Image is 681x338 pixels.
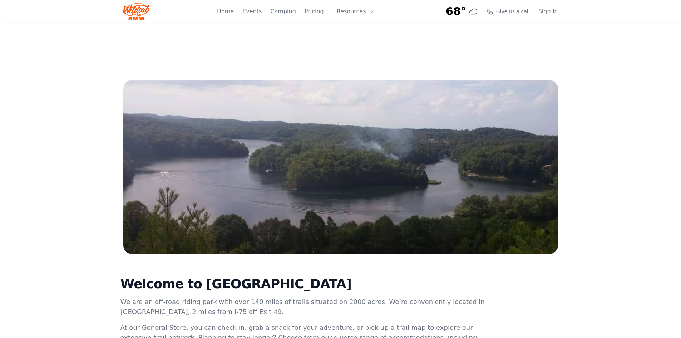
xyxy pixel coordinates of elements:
p: We are an off-road riding park with over 140 miles of trails situated on 2000 acres. We’re conven... [120,297,487,317]
h2: Welcome to [GEOGRAPHIC_DATA] [120,277,487,291]
a: Give us a call [486,8,530,15]
span: 68° [446,5,466,18]
span: Give us a call [496,8,530,15]
a: Home [217,7,234,16]
a: Sign In [538,7,558,16]
img: Wildcat Logo [123,3,150,20]
a: Events [242,7,262,16]
button: Resources [332,4,379,19]
a: Camping [270,7,296,16]
a: Pricing [305,7,324,16]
